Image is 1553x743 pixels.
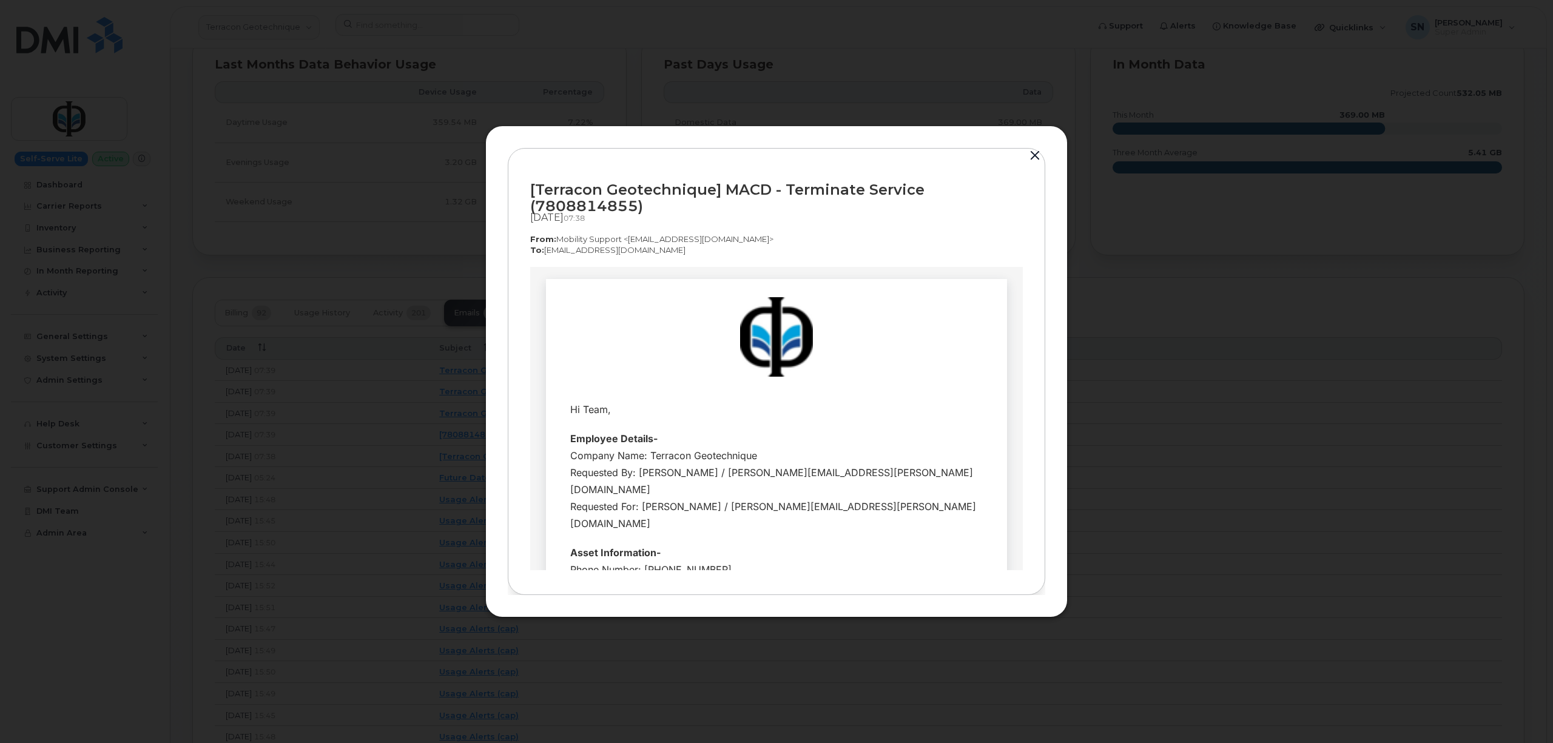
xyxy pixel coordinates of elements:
[530,181,1023,214] div: [Terracon Geotechnique] MACD - Terminate Service (7808814855)
[40,277,453,294] div: Asset Information-
[40,134,453,151] div: Hi Team,
[40,163,453,180] div: Employee Details-
[40,180,453,265] div: Company Name: Terracon Geotechnique Requested By: [PERSON_NAME] / [PERSON_NAME][EMAIL_ADDRESS][PE...
[40,294,453,396] div: Phone Number: [PHONE_NUMBER] Device Type: Android Device Model: Samsung A71 IMEI: [TECHNICAL_ID] ...
[210,30,283,110] img: email_terra2.png
[530,234,556,244] strong: From:
[530,244,1023,256] p: [EMAIL_ADDRESS][DOMAIN_NAME]
[564,213,585,223] span: 07:38
[530,245,544,255] strong: To:
[530,234,1023,245] p: Mobility Support <[EMAIL_ADDRESS][DOMAIN_NAME]>
[530,212,1023,224] div: [DATE]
